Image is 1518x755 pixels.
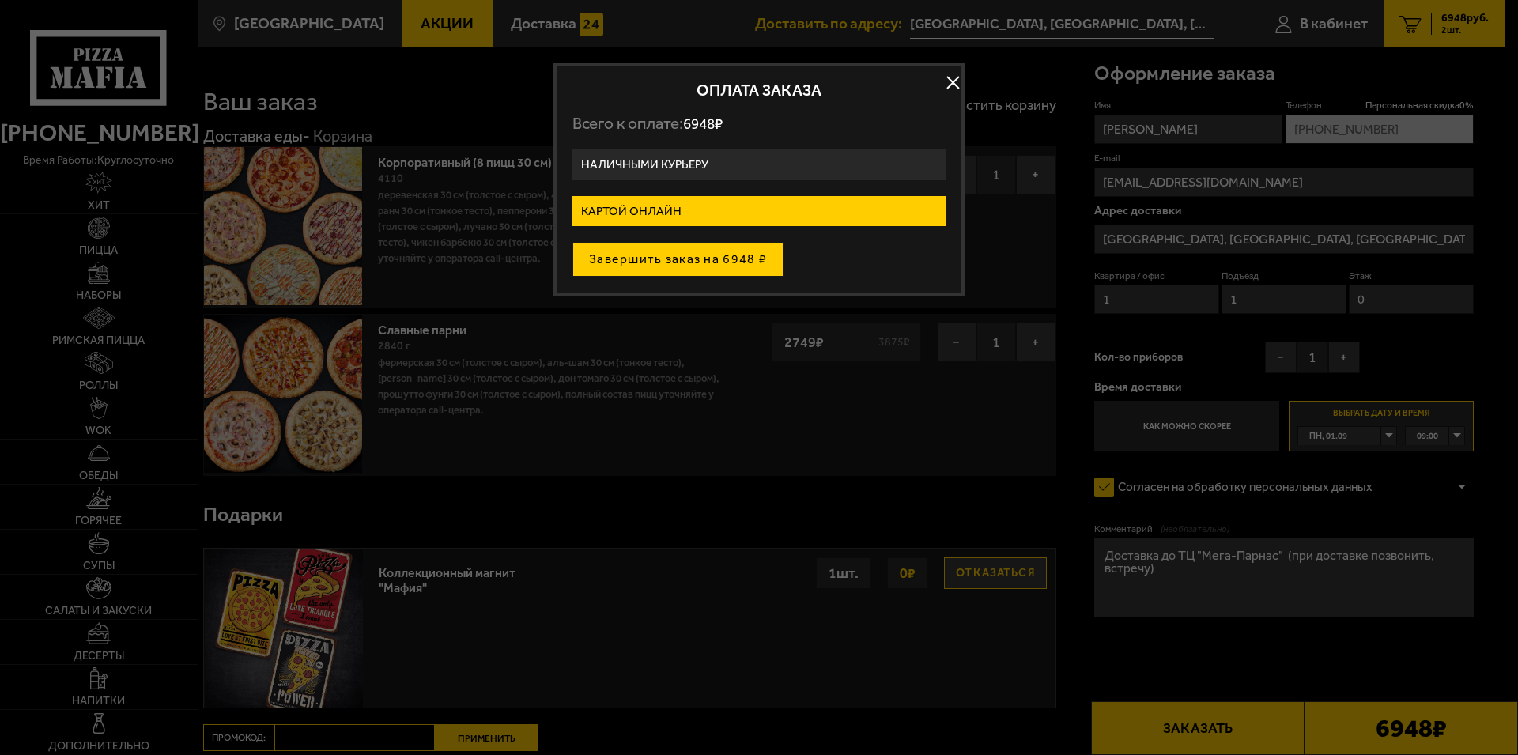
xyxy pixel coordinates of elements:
[683,115,723,133] span: 6948 ₽
[572,114,946,134] p: Всего к оплате:
[572,149,946,180] label: Наличными курьеру
[572,242,784,277] button: Завершить заказ на 6948 ₽
[572,82,946,98] h2: Оплата заказа
[572,196,946,227] label: Картой онлайн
